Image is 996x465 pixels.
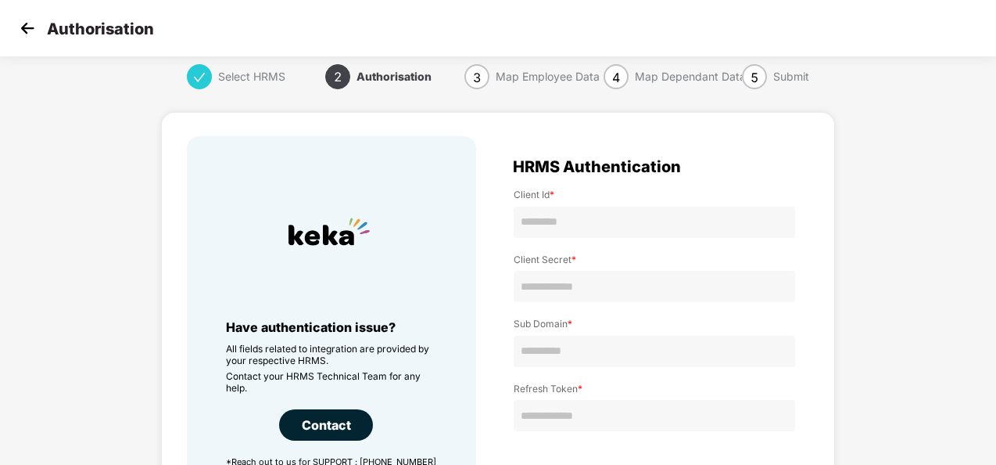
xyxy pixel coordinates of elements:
[514,383,795,395] label: Refresh Token
[773,64,809,89] div: Submit
[279,409,373,441] div: Contact
[635,64,746,89] div: Map Dependant Data
[226,343,437,366] p: All fields related to integration are provided by your respective HRMS.
[751,70,758,85] span: 5
[513,160,681,173] span: HRMS Authentication
[16,16,39,40] img: svg+xml;base64,PHN2ZyB4bWxucz0iaHR0cDovL3d3dy53My5vcmcvMjAwMC9zdmciIHdpZHRoPSIzMCIgaGVpZ2h0PSIzMC...
[514,254,795,265] label: Client Secret
[514,318,795,330] label: Sub Domain
[514,189,795,200] label: Client Id
[226,319,396,335] span: Have authentication issue?
[334,69,342,85] span: 2
[496,64,600,89] div: Map Employee Data
[473,70,481,85] span: 3
[193,71,206,84] span: check
[218,64,285,89] div: Select HRMS
[356,64,432,89] div: Authorisation
[47,20,154,38] p: Authorisation
[612,70,620,85] span: 4
[226,370,437,394] p: Contact your HRMS Technical Team for any help.
[273,175,385,288] img: HRMS Company Icon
